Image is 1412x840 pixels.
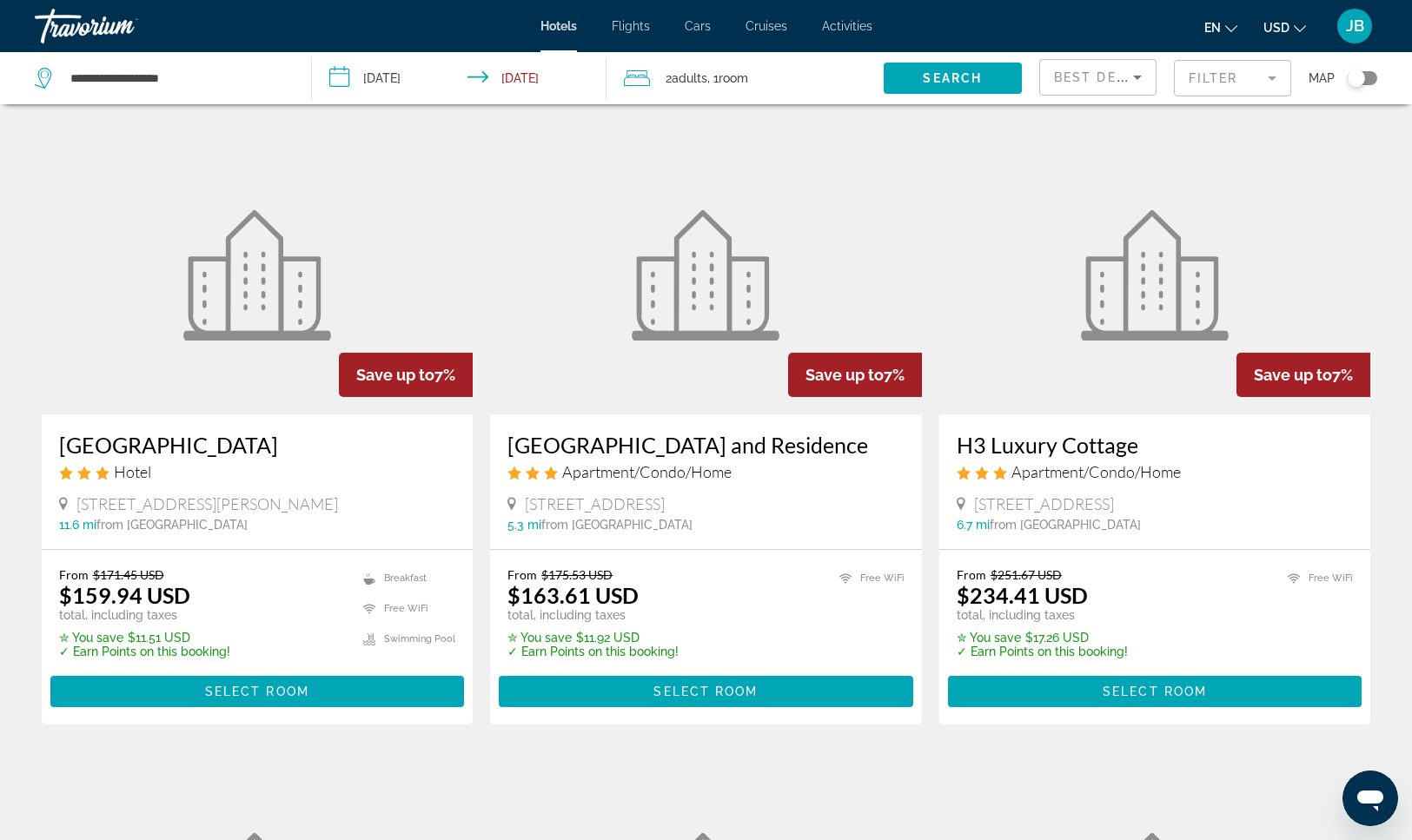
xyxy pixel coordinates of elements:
span: From [507,567,537,582]
a: [GEOGRAPHIC_DATA] [59,432,456,458]
span: Hotel [114,462,151,481]
ins: $159.94 USD [59,582,190,608]
span: from [GEOGRAPHIC_DATA] [990,518,1141,532]
a: Flights [612,19,650,33]
span: , 1 [707,66,748,90]
img: Hotel image [1081,210,1229,341]
button: Change currency [1263,15,1306,40]
a: Travorium [35,3,209,49]
span: JB [1346,17,1364,35]
div: 3 star Apartment [507,462,905,481]
iframe: Button to launch messaging window [1342,771,1398,826]
span: ✮ You save [59,631,123,645]
img: Hotel image [632,210,779,341]
span: Select Room [1103,685,1207,698]
a: Hotel image [42,136,474,414]
span: Apartment/Condo/Home [1011,462,1181,481]
span: Adults [672,71,707,85]
button: Select Room [50,676,465,707]
a: Select Room [948,680,1362,699]
span: Apartment/Condo/Home [562,462,732,481]
p: ✓ Earn Points on this booking! [957,645,1128,658]
li: Free WiFi [1279,567,1353,589]
button: Select Room [499,676,913,707]
ins: $234.41 USD [957,582,1088,608]
p: total, including taxes [507,608,679,622]
button: Check-in date: Oct 15, 2025 Check-out date: Oct 18, 2025 [312,52,607,104]
a: Select Room [50,680,465,699]
del: $175.53 USD [541,567,613,582]
span: ✮ You save [957,631,1021,645]
li: Breakfast [355,567,455,589]
span: From [957,567,986,582]
span: [STREET_ADDRESS] [525,494,665,513]
div: 7% [339,353,473,397]
del: $251.67 USD [991,567,1062,582]
div: 3 star Apartment [957,462,1354,481]
a: [GEOGRAPHIC_DATA] and Residence [507,432,905,458]
span: Map [1309,66,1335,90]
p: $17.26 USD [957,631,1128,645]
div: 7% [788,353,922,397]
div: 7% [1236,353,1370,397]
span: 2 [666,66,707,90]
li: Free WiFi [355,598,455,619]
span: Save up to [805,366,884,384]
button: Search [884,63,1022,94]
a: Hotel image [490,136,922,414]
a: Select Room [499,680,913,699]
span: Save up to [1254,366,1332,384]
button: User Menu [1332,8,1377,44]
span: Save up to [356,366,434,384]
button: Change language [1204,15,1237,40]
mat-select: Sort by [1054,67,1142,88]
a: H3 Luxury Cottage [957,432,1354,458]
button: Toggle map [1335,70,1377,86]
span: 5.3 mi [507,518,541,532]
p: ✓ Earn Points on this booking! [59,645,230,658]
button: Select Room [948,676,1362,707]
div: 3 star Hotel [59,462,456,481]
span: Search [923,71,982,85]
li: Swimming Pool [355,628,455,650]
a: Hotel image [939,136,1371,414]
p: ✓ Earn Points on this booking! [507,645,679,658]
button: Filter [1174,59,1291,97]
span: 6.7 mi [957,518,990,532]
p: $11.92 USD [507,631,679,645]
span: USD [1263,21,1289,35]
span: [STREET_ADDRESS][PERSON_NAME] [76,494,338,513]
a: Cruises [746,19,787,33]
del: $171.45 USD [93,567,164,582]
span: en [1204,21,1221,35]
button: Travelers: 2 adults, 0 children [607,52,884,104]
a: Activities [822,19,872,33]
a: Cars [685,19,711,33]
span: Select Room [205,685,309,698]
p: total, including taxes [957,608,1128,622]
span: 11.6 mi [59,518,96,532]
span: Select Room [653,685,758,698]
p: $11.51 USD [59,631,230,645]
ins: $163.61 USD [507,582,639,608]
span: [STREET_ADDRESS] [974,494,1114,513]
li: Free WiFi [831,567,905,589]
span: ✮ You save [507,631,572,645]
span: from [GEOGRAPHIC_DATA] [96,518,248,532]
img: Hotel image [183,210,331,341]
span: Best Deals [1054,70,1144,84]
span: from [GEOGRAPHIC_DATA] [541,518,693,532]
p: total, including taxes [59,608,230,622]
a: Hotels [540,19,577,33]
span: From [59,567,89,582]
span: Room [719,71,748,85]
